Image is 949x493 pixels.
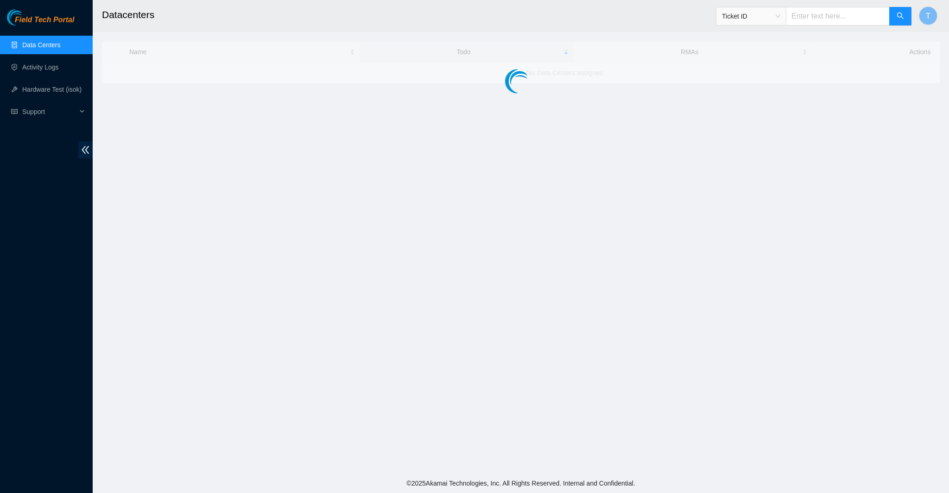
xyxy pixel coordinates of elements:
[786,7,890,25] input: Enter text here...
[926,10,930,22] span: T
[889,7,911,25] button: search
[22,41,60,49] a: Data Centers
[22,86,82,93] a: Hardware Test (isok)
[93,474,949,493] footer: © 2025 Akamai Technologies, Inc. All Rights Reserved. Internal and Confidential.
[15,16,74,25] span: Field Tech Portal
[7,17,74,29] a: Akamai TechnologiesField Tech Portal
[7,9,47,25] img: Akamai Technologies
[722,9,780,23] span: Ticket ID
[22,63,59,71] a: Activity Logs
[11,108,18,115] span: read
[897,12,904,21] span: search
[919,6,937,25] button: T
[22,102,77,121] span: Support
[78,141,93,158] span: double-left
